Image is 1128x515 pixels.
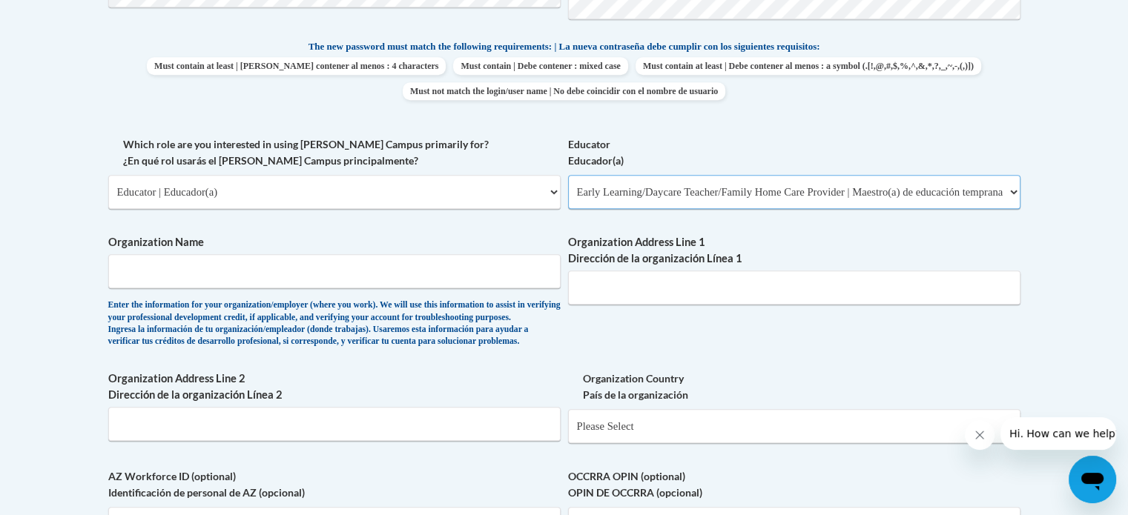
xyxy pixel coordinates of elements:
[108,371,561,403] label: Organization Address Line 2 Dirección de la organización Línea 2
[568,371,1020,403] label: Organization Country País de la organización
[568,468,1020,501] label: OCCRRA OPIN (optional) OPIN DE OCCRRA (opcional)
[1069,456,1116,503] iframe: Button to launch messaging window
[1000,417,1116,450] iframe: Message from company
[568,136,1020,169] label: Educator Educador(a)
[309,40,820,53] span: The new password must match the following requirements: | La nueva contraseña debe cumplir con lo...
[108,299,561,348] div: Enter the information for your organization/employer (where you work). We will use this informati...
[453,57,627,75] span: Must contain | Debe contener : mixed case
[636,57,981,75] span: Must contain at least | Debe contener al menos : a symbol (.[!,@,#,$,%,^,&,*,?,_,~,-,(,)])
[108,254,561,288] input: Metadata input
[108,407,561,441] input: Metadata input
[965,420,995,450] iframe: Close message
[9,10,120,22] span: Hi. How can we help?
[147,57,446,75] span: Must contain at least | [PERSON_NAME] contener al menos : 4 characters
[568,270,1020,305] input: Metadata input
[108,136,561,169] label: Which role are you interested in using [PERSON_NAME] Campus primarily for? ¿En qué rol usarás el ...
[568,234,1020,267] label: Organization Address Line 1 Dirección de la organización Línea 1
[108,234,561,250] label: Organization Name
[108,468,561,501] label: AZ Workforce ID (optional) Identificación de personal de AZ (opcional)
[403,82,725,100] span: Must not match the login/user name | No debe coincidir con el nombre de usuario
